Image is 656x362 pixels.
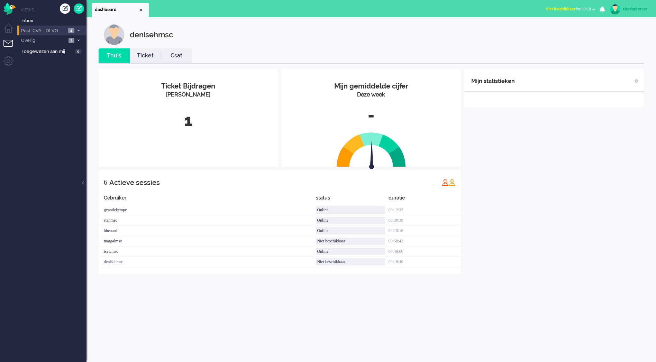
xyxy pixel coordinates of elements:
div: Online [316,217,385,224]
div: Deze week [287,91,456,99]
a: Quick Ticket [74,3,84,14]
a: Csat [161,52,192,60]
span: dashboard [95,7,138,13]
span: 3 [69,38,74,43]
li: Dashboard [92,3,149,17]
a: Ticket [130,52,161,60]
div: denisehmsc [623,6,649,12]
li: Admin menu [3,56,19,72]
div: 6 [104,175,107,189]
a: Omnidesk [3,4,16,10]
img: arrow.svg [357,141,386,171]
div: Online [316,227,385,234]
span: for 00:10 [546,7,591,11]
div: 00:38:38 [389,215,461,226]
a: Toegewezen aan mij 0 [20,47,86,55]
div: Ticket Bijdragen [104,81,273,91]
span: 4 [68,28,74,33]
li: Thuis [99,48,130,63]
div: margalmsc [99,236,316,247]
span: Toegewezen aan mij [21,48,73,55]
div: stanmsc [99,215,316,226]
img: customer.svg [104,24,125,45]
div: gvandekempe [99,205,316,215]
div: Online [316,248,385,255]
li: Ticket [130,48,161,63]
a: Thuis [99,52,130,60]
div: Niet beschikbaar [316,258,385,266]
div: 00:10:40 [389,257,461,267]
li: Niet beschikbaarfor 00:10 [541,2,600,17]
div: Online [316,206,385,214]
div: denisehmsc [130,24,173,45]
li: Tickets menu [3,40,19,55]
a: denisehmsc [609,4,649,15]
img: semi_circle.svg [337,132,406,167]
div: Close tab [138,7,144,13]
li: Views [21,7,86,13]
div: - [287,104,456,127]
div: Gebruiker [99,194,316,205]
div: Mijn statistieken [471,74,515,88]
div: 04:15:16 [389,226,461,236]
li: Csat [161,48,192,63]
span: Niet beschikbaar [546,7,576,11]
div: isawmsc [99,247,316,257]
span: Inbox [21,18,86,24]
span: Overig [20,37,66,44]
div: 00:12:32 [389,205,461,215]
div: denisehmsc [99,257,316,267]
div: Mijn gemiddelde cijfer [287,81,456,91]
img: profile_red.svg [442,179,449,186]
div: 00:58:42 [389,236,461,247]
span: Post-CVA - OLVG [20,28,66,34]
div: Niet beschikbaar [316,238,385,245]
div: 1 [104,109,273,132]
div: status [316,194,388,205]
img: flow_omnibird.svg [3,3,16,15]
div: duratie [389,194,461,205]
div: Actieve sessies [109,176,160,189]
span: 0 [75,49,81,54]
div: 00:48:06 [389,247,461,257]
div: hbenard [99,226,316,236]
img: avatar [610,4,620,15]
div: [PERSON_NAME] [104,91,273,99]
div: Creëer ticket [60,3,70,14]
img: profile_orange.svg [449,179,456,186]
li: Dashboard menu [3,24,19,39]
button: Niet beschikbaarfor 00:10 [541,4,600,14]
a: Inbox [20,17,86,24]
